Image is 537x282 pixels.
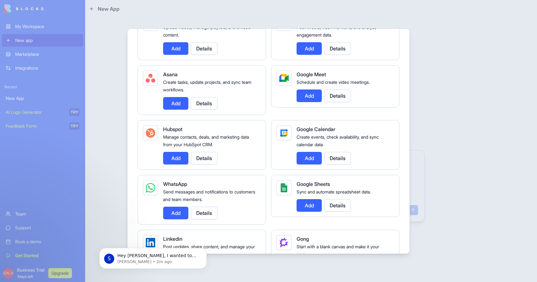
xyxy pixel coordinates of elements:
span: Start with a blank canvas and make it your own. [297,244,379,257]
button: Details [191,42,217,55]
span: Hubspot [163,126,182,132]
button: Add [297,199,322,212]
p: Message from Sharon, sent 2m ago [27,24,109,30]
button: Add [297,152,322,164]
span: Create tasks, update projects, and sync team workflows. [163,79,251,92]
button: Add [163,152,188,164]
span: WhatsApp [163,181,187,187]
button: Add [163,97,188,110]
button: Add [163,207,188,219]
span: Google Sheets [297,181,330,187]
button: Add [297,89,322,102]
button: Details [324,199,351,212]
button: Add [163,42,188,55]
button: Details [191,97,217,110]
span: Sync and automate spreadsheet data. [297,189,371,194]
button: Add [297,42,322,55]
span: Send messages and notifications to customers and team members. [163,189,255,202]
span: Create events, check availability, and sync calendar data. [297,134,379,147]
span: Google Meet [297,71,326,78]
button: Details [324,152,351,164]
span: Google Calendar [297,126,335,132]
span: Asana [163,71,178,78]
button: Details [324,42,351,55]
span: Hey [PERSON_NAME], I wanted to reach out to make sure everything in Blocks is running smoothly. I... [27,18,109,61]
span: Gong [297,236,309,242]
button: Details [191,207,217,219]
span: Schedule and create video meetings. [297,79,370,85]
button: Details [324,89,351,102]
span: Manage contacts, deals, and marketing data from your HubSpot CRM. [163,134,249,147]
button: Details [191,152,217,164]
iframe: Intercom notifications message [90,235,216,279]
